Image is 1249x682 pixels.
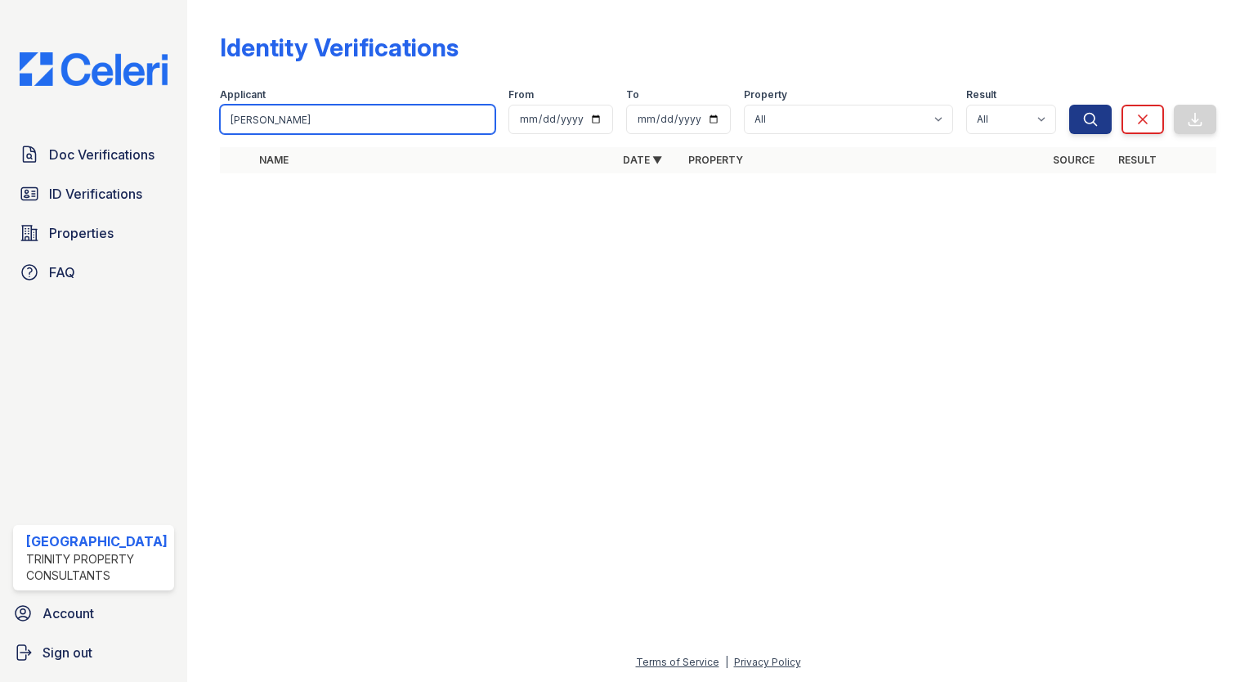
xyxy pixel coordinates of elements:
[49,145,154,164] span: Doc Verifications
[220,33,459,62] div: Identity Verifications
[734,656,801,668] a: Privacy Policy
[636,656,719,668] a: Terms of Service
[725,656,728,668] div: |
[13,217,174,249] a: Properties
[7,636,181,669] a: Sign out
[1118,154,1157,166] a: Result
[259,154,289,166] a: Name
[43,603,94,623] span: Account
[13,177,174,210] a: ID Verifications
[508,88,534,101] label: From
[13,256,174,289] a: FAQ
[220,88,266,101] label: Applicant
[49,262,75,282] span: FAQ
[966,88,996,101] label: Result
[688,154,743,166] a: Property
[7,52,181,86] img: CE_Logo_Blue-a8612792a0a2168367f1c8372b55b34899dd931a85d93a1a3d3e32e68fde9ad4.png
[626,88,639,101] label: To
[623,154,662,166] a: Date ▼
[744,88,787,101] label: Property
[49,223,114,243] span: Properties
[26,551,168,584] div: Trinity Property Consultants
[43,643,92,662] span: Sign out
[49,184,142,204] span: ID Verifications
[26,532,168,551] div: [GEOGRAPHIC_DATA]
[1053,154,1095,166] a: Source
[13,138,174,171] a: Doc Verifications
[220,105,495,134] input: Search by name or phone number
[7,597,181,630] a: Account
